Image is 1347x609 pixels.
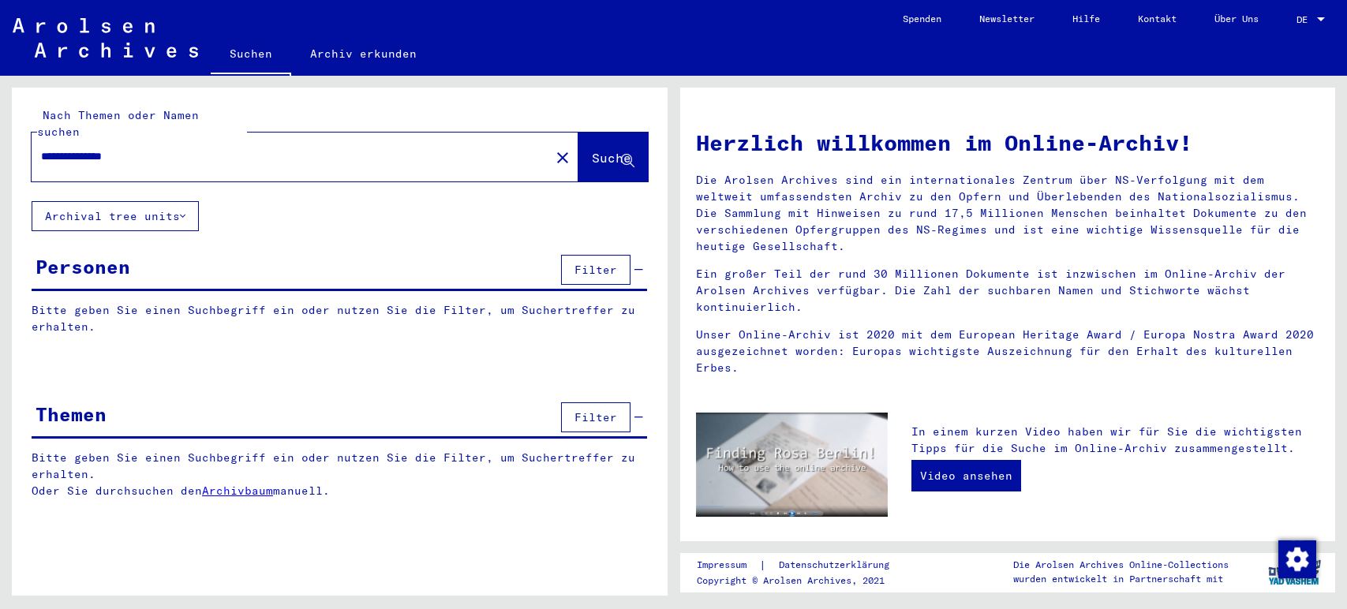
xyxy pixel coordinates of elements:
span: Suche [592,150,631,166]
div: Themen [36,400,107,428]
button: Archival tree units [32,201,199,231]
img: Zustimmung ändern [1278,540,1316,578]
a: Datenschutzerklärung [766,557,908,574]
p: Unser Online-Archiv ist 2020 mit dem European Heritage Award / Europa Nostra Award 2020 ausgezeic... [696,327,1320,376]
mat-label: Nach Themen oder Namen suchen [37,108,199,139]
span: Filter [574,410,617,424]
a: Video ansehen [911,460,1021,491]
p: Die Arolsen Archives sind ein internationales Zentrum über NS-Verfolgung mit dem weltweit umfasse... [696,172,1320,255]
p: Ein großer Teil der rund 30 Millionen Dokumente ist inzwischen im Online-Archiv der Arolsen Archi... [696,266,1320,316]
img: yv_logo.png [1265,552,1324,592]
p: Bitte geben Sie einen Suchbegriff ein oder nutzen Sie die Filter, um Suchertreffer zu erhalten. [32,302,647,335]
a: Impressum [697,557,759,574]
button: Clear [547,141,578,173]
button: Suche [578,133,648,181]
p: Copyright © Arolsen Archives, 2021 [697,574,908,588]
p: In einem kurzen Video haben wir für Sie die wichtigsten Tipps für die Suche im Online-Archiv zusa... [911,424,1319,457]
div: | [697,557,908,574]
span: DE [1296,14,1314,25]
button: Filter [561,402,630,432]
h1: Herzlich willkommen im Online-Archiv! [696,126,1320,159]
img: video.jpg [696,413,888,517]
button: Filter [561,255,630,285]
p: wurden entwickelt in Partnerschaft mit [1013,572,1229,586]
a: Archiv erkunden [291,35,436,73]
img: Arolsen_neg.svg [13,18,198,58]
a: Archivbaum [202,484,273,498]
span: Filter [574,263,617,277]
a: Suchen [211,35,291,76]
p: Die Arolsen Archives Online-Collections [1013,558,1229,572]
mat-icon: close [553,148,572,167]
div: Personen [36,252,130,281]
p: Bitte geben Sie einen Suchbegriff ein oder nutzen Sie die Filter, um Suchertreffer zu erhalten. O... [32,450,648,499]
